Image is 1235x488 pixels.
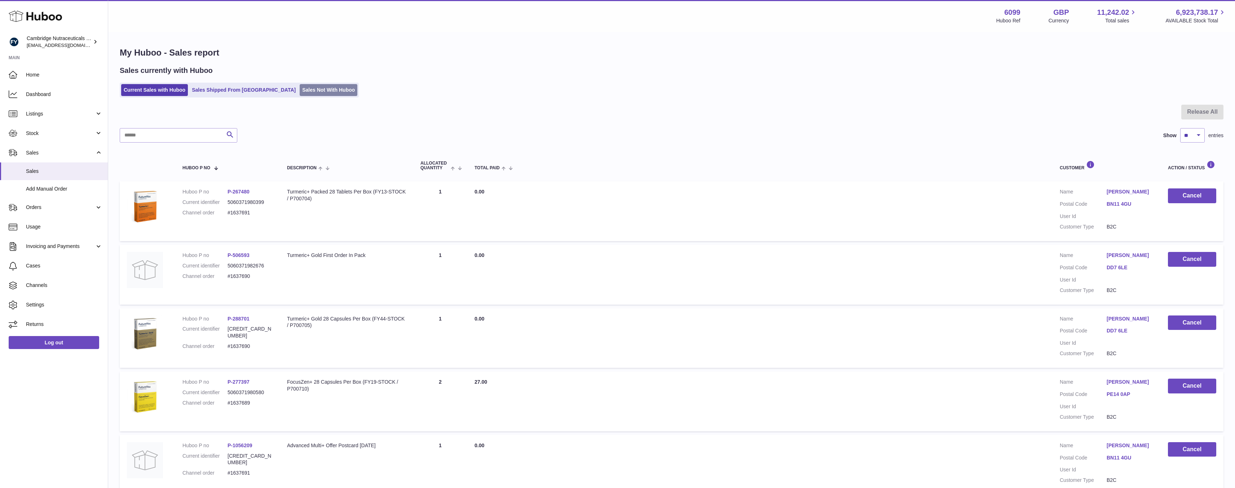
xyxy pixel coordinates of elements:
dd: B2C [1107,350,1154,357]
span: Channels [26,282,102,289]
dt: Huboo P no [182,252,228,259]
dt: Channel order [182,273,228,280]
dt: Name [1060,252,1107,261]
dt: Current identifier [182,453,228,466]
strong: 6099 [1004,8,1020,17]
dd: #1637689 [228,400,273,406]
td: 1 [413,308,467,368]
span: 27.00 [475,379,487,385]
dt: Huboo P no [182,379,228,385]
dt: Postal Code [1060,327,1107,336]
a: Current Sales with Huboo [121,84,188,96]
div: Cambridge Nutraceuticals Ltd [27,35,92,49]
span: Orders [26,204,95,211]
img: 60991619191506.png [127,188,163,225]
dd: B2C [1107,287,1154,294]
dt: Customer Type [1060,287,1107,294]
img: no-photo.jpg [127,442,163,478]
div: Huboo Ref [996,17,1020,24]
a: BN11 4GU [1107,454,1154,461]
span: Add Manual Order [26,186,102,192]
dt: Current identifier [182,199,228,206]
a: Sales Shipped From [GEOGRAPHIC_DATA] [189,84,298,96]
dt: Huboo P no [182,188,228,195]
span: Settings [26,301,102,308]
strong: GBP [1053,8,1069,17]
button: Cancel [1168,379,1216,393]
div: Advanced Multi+ Offer Postcard [DATE] [287,442,406,449]
a: [PERSON_NAME] [1107,379,1154,385]
a: [PERSON_NAME] [1107,188,1154,195]
dt: Customer Type [1060,223,1107,230]
dt: Customer Type [1060,477,1107,484]
dd: #1637691 [228,209,273,216]
a: [PERSON_NAME] [1107,315,1154,322]
dt: Name [1060,442,1107,451]
a: P-277397 [228,379,250,385]
div: Currency [1049,17,1069,24]
dd: 5060371980399 [228,199,273,206]
dt: Huboo P no [182,315,228,322]
span: Listings [26,110,95,117]
img: no-photo.jpg [127,252,163,288]
span: Description [287,166,317,170]
dt: Channel order [182,470,228,476]
button: Cancel [1168,315,1216,330]
dt: Current identifier [182,326,228,339]
a: [PERSON_NAME] [1107,442,1154,449]
span: Usage [26,223,102,230]
dd: #1637690 [228,273,273,280]
span: Total paid [475,166,500,170]
label: Show [1163,132,1177,139]
dt: Postal Code [1060,454,1107,463]
dd: B2C [1107,414,1154,421]
dt: Postal Code [1060,391,1107,400]
dd: B2C [1107,223,1154,230]
span: 0.00 [475,252,484,258]
span: 0.00 [475,316,484,322]
dt: Current identifier [182,262,228,269]
dd: #1637691 [228,470,273,476]
a: DD7 6LE [1107,327,1154,334]
button: Cancel [1168,252,1216,267]
a: P-267480 [228,189,250,195]
span: Sales [26,149,95,156]
span: Home [26,71,102,78]
td: 1 [413,245,467,305]
a: P-506593 [228,252,250,258]
td: 1 [413,181,467,241]
a: P-288701 [228,316,250,322]
dd: B2C [1107,477,1154,484]
a: [PERSON_NAME] [1107,252,1154,259]
dt: Customer Type [1060,414,1107,421]
dt: Postal Code [1060,264,1107,273]
div: Turmeric+ Packed 28 Tablets Per Box (FY13-STOCK / P700704) [287,188,406,202]
dd: #1637690 [228,343,273,350]
img: 60991720007859.jpg [127,315,163,352]
span: Sales [26,168,102,175]
dt: Name [1060,315,1107,324]
div: Customer [1060,161,1154,170]
a: Log out [9,336,99,349]
span: Invoicing and Payments [26,243,95,250]
dd: [CREDIT_CARD_NUMBER] [228,453,273,466]
span: Huboo P no [182,166,210,170]
a: 11,242.02 Total sales [1097,8,1137,24]
dt: Channel order [182,400,228,406]
dt: Customer Type [1060,350,1107,357]
span: Total sales [1105,17,1137,24]
td: 2 [413,371,467,431]
dt: Channel order [182,209,228,216]
a: BN11 4GU [1107,201,1154,208]
dt: Name [1060,188,1107,197]
div: Turmeric+ Gold First Order In Pack [287,252,406,259]
div: Action / Status [1168,161,1216,170]
h1: My Huboo - Sales report [120,47,1223,58]
dt: Current identifier [182,389,228,396]
span: Stock [26,130,95,137]
div: FocusZen+ 28 Capsules Per Box (FY19-STOCK / P700710) [287,379,406,392]
dt: Huboo P no [182,442,228,449]
a: Sales Not With Huboo [300,84,357,96]
dt: User Id [1060,213,1107,220]
h2: Sales currently with Huboo [120,66,213,75]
